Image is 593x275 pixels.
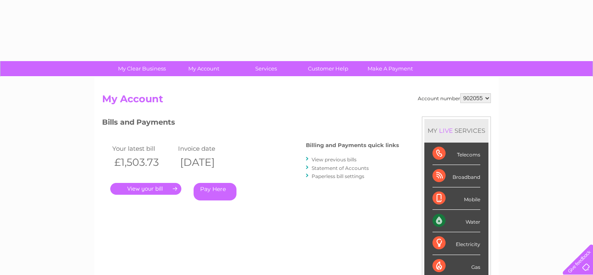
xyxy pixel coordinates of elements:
[437,127,455,134] div: LIVE
[432,210,480,232] div: Water
[102,117,399,131] h3: Bills and Payments
[432,232,480,255] div: Electricity
[110,154,176,171] th: £1,503.73
[110,143,176,154] td: Your latest bill
[194,183,236,200] a: Pay Here
[312,165,369,171] a: Statement of Accounts
[176,143,242,154] td: Invoice date
[424,119,488,142] div: MY SERVICES
[306,142,399,148] h4: Billing and Payments quick links
[432,187,480,210] div: Mobile
[432,143,480,165] div: Telecoms
[176,154,242,171] th: [DATE]
[170,61,238,76] a: My Account
[432,165,480,187] div: Broadband
[312,173,364,179] a: Paperless bill settings
[418,93,491,103] div: Account number
[232,61,300,76] a: Services
[110,183,181,195] a: .
[312,156,357,163] a: View previous bills
[108,61,176,76] a: My Clear Business
[102,93,491,109] h2: My Account
[357,61,424,76] a: Make A Payment
[294,61,362,76] a: Customer Help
